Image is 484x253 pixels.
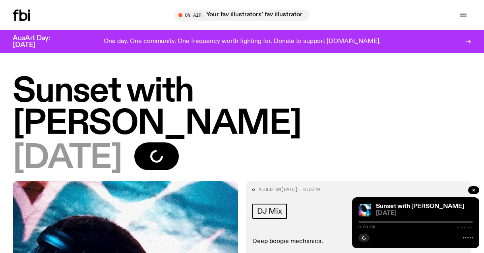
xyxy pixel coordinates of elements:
[257,207,282,216] span: DJ Mix
[13,35,64,49] h3: AusArt Day: [DATE]
[376,203,464,210] a: Sunset with [PERSON_NAME]
[456,225,473,229] span: -:--:--
[174,10,310,21] button: On AirYour fav illustrators’ fav illustrator! ([PERSON_NAME])
[13,76,471,140] h1: Sunset with [PERSON_NAME]
[358,204,371,216] img: Simon Caldwell stands side on, looking downwards. He has headphones on. Behind him is a brightly ...
[358,225,375,229] span: 0:00:00
[13,142,122,175] span: [DATE]
[376,210,473,216] span: [DATE]
[259,186,281,193] span: Aired on
[281,186,298,193] span: [DATE]
[252,238,465,245] p: Deep boogie mechanics.
[298,186,320,193] span: , 6:00pm
[104,38,381,45] p: One day. One community. One frequency worth fighting for. Donate to support [DOMAIN_NAME].
[252,204,287,219] a: DJ Mix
